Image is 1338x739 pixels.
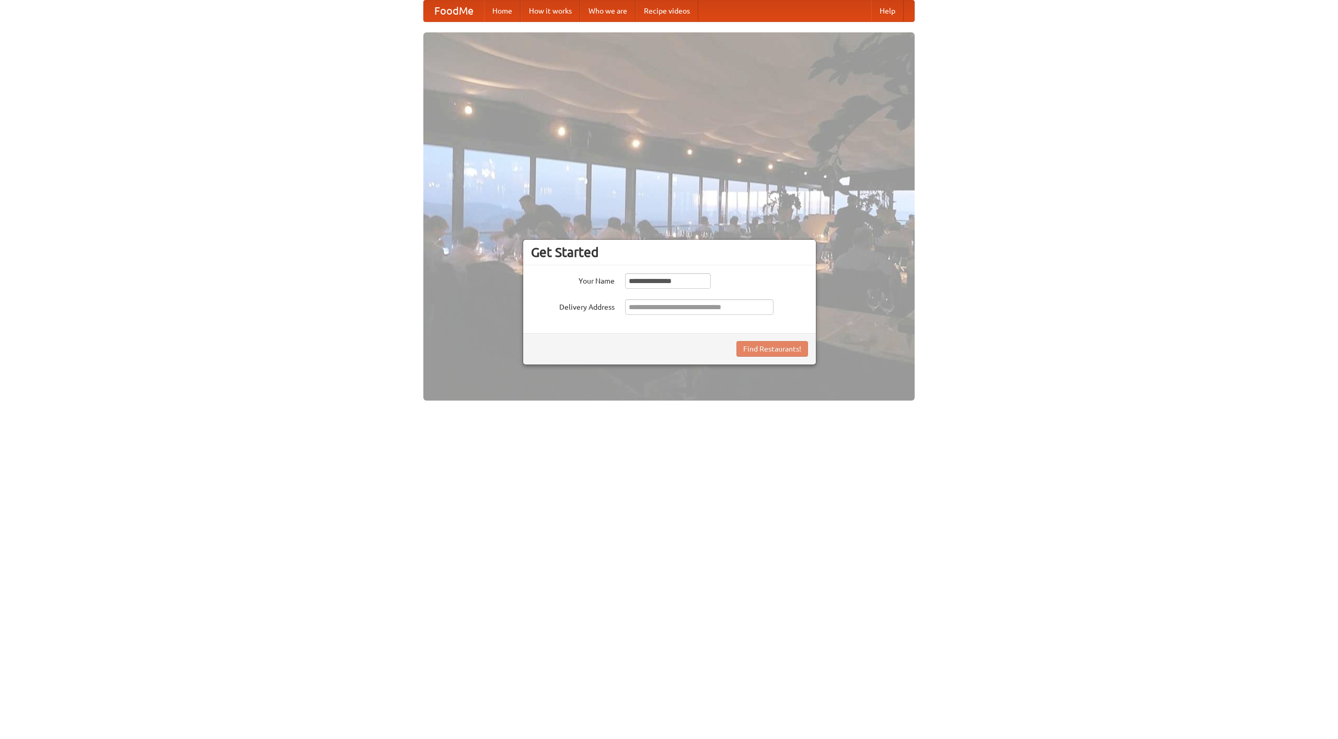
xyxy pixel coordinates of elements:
a: FoodMe [424,1,484,21]
a: Help [871,1,904,21]
a: Who we are [580,1,636,21]
a: How it works [521,1,580,21]
h3: Get Started [531,244,808,260]
label: Delivery Address [531,299,615,312]
a: Recipe videos [636,1,698,21]
a: Home [484,1,521,21]
button: Find Restaurants! [736,341,808,357]
label: Your Name [531,273,615,286]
